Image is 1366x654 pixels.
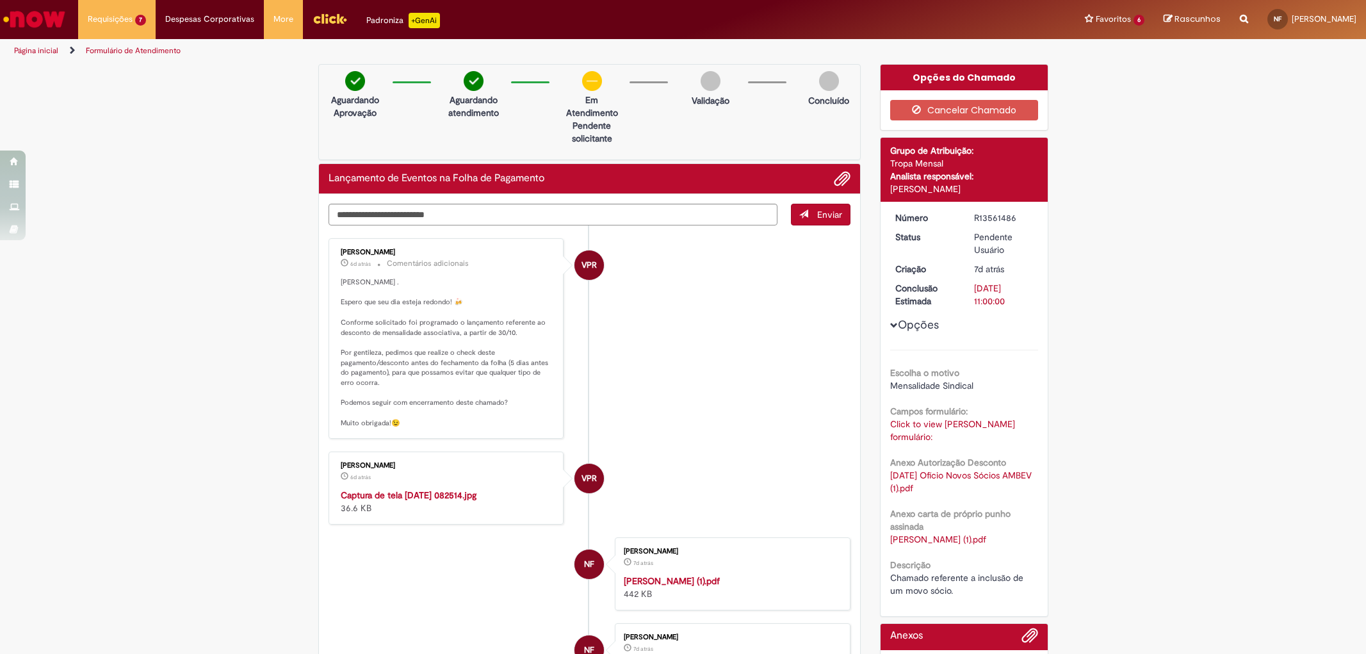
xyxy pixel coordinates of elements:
img: ServiceNow [1,6,67,32]
span: 7d atrás [633,645,653,653]
a: [PERSON_NAME] (1).pdf [624,575,720,587]
img: img-circle-grey.png [701,71,720,91]
dt: Status [886,231,964,243]
a: Formulário de Atendimento [86,45,181,56]
time: 24/09/2025 08:28:38 [633,559,653,567]
div: Vanessa Paiva Ribeiro [574,250,604,280]
span: 6d atrás [350,473,371,481]
a: Click to view [PERSON_NAME] formulário: [890,418,1015,443]
h2: Anexos [890,630,923,642]
div: [DATE] 11:00:00 [974,282,1034,307]
span: 6 [1134,15,1144,26]
textarea: Digite sua mensagem aqui... [329,204,778,225]
button: Enviar [791,204,850,225]
div: [PERSON_NAME] [624,634,837,641]
span: Rascunhos [1175,13,1221,25]
div: 442 KB [624,575,837,600]
div: Padroniza [366,13,440,28]
p: +GenAi [409,13,440,28]
time: 24/09/2025 08:29:22 [974,263,1004,275]
div: Tropa Mensal [890,157,1038,170]
img: check-circle-green.png [464,71,484,91]
div: Opções do Chamado [881,65,1048,90]
div: [PERSON_NAME] [624,548,837,555]
a: Captura de tela [DATE] 082514.jpg [341,489,476,501]
span: [PERSON_NAME] [1292,13,1356,24]
span: 7d atrás [633,559,653,567]
span: 7d atrás [974,263,1004,275]
a: Página inicial [14,45,58,56]
b: Descrição [890,559,931,571]
p: Em Atendimento [561,94,623,119]
b: Anexo carta de próprio punho assinada [890,508,1011,532]
div: [PERSON_NAME] [341,462,554,470]
div: Grupo de Atribuição: [890,144,1038,157]
time: 24/09/2025 08:28:35 [633,645,653,653]
span: Enviar [817,209,842,220]
b: Escolha o motivo [890,367,959,379]
span: 7 [135,15,146,26]
a: Download de CESAR LUIZ DE SOUZA COSTA (1).pdf [890,534,986,545]
b: Campos formulário: [890,405,968,417]
a: Rascunhos [1164,13,1221,26]
time: 25/09/2025 08:25:27 [350,473,371,481]
small: Comentários adicionais [387,258,469,269]
span: VPR [581,463,597,494]
span: Requisições [88,13,133,26]
button: Adicionar anexos [834,170,850,187]
p: Concluído [808,94,849,107]
a: Download de 2025.09.15 Ofício Novos Sócios AMBEV (1).pdf [890,470,1034,494]
h2: Lançamento de Eventos na Folha de Pagamento Histórico de tíquete [329,173,544,184]
div: Pendente Usuário [974,231,1034,256]
button: Cancelar Chamado [890,100,1038,120]
div: Vanessa Paiva Ribeiro [574,464,604,493]
p: [PERSON_NAME] . Espero que seu dia esteja redondo! 🍻 Conforme solicitado foi programado o lançame... [341,277,554,429]
img: img-circle-grey.png [819,71,839,91]
span: Mensalidade Sindical [890,380,973,391]
img: check-circle-green.png [345,71,365,91]
p: Aguardando atendimento [443,94,505,119]
p: Validação [692,94,729,107]
div: Analista responsável: [890,170,1038,183]
span: Chamado referente a inclusão de um movo sócio. [890,572,1026,596]
img: click_logo_yellow_360x200.png [313,9,347,28]
div: [PERSON_NAME] [890,183,1038,195]
span: Favoritos [1096,13,1131,26]
div: 24/09/2025 08:29:22 [974,263,1034,275]
time: 25/09/2025 08:26:40 [350,260,371,268]
span: VPR [581,250,597,281]
dt: Número [886,211,964,224]
span: Despesas Corporativas [165,13,254,26]
ul: Trilhas de página [10,39,901,63]
dt: Conclusão Estimada [886,282,964,307]
span: NF [1274,15,1281,23]
b: Anexo Autorização Desconto [890,457,1006,468]
div: 36.6 KB [341,489,554,514]
div: [PERSON_NAME] [341,249,554,256]
dt: Criação [886,263,964,275]
span: More [273,13,293,26]
p: Pendente solicitante [561,119,623,145]
div: R13561486 [974,211,1034,224]
span: 6d atrás [350,260,371,268]
p: Aguardando Aprovação [324,94,386,119]
button: Adicionar anexos [1021,627,1038,650]
span: NF [584,549,594,580]
div: Nicole Flausino Fratoni [574,550,604,579]
img: circle-minus.png [582,71,602,91]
